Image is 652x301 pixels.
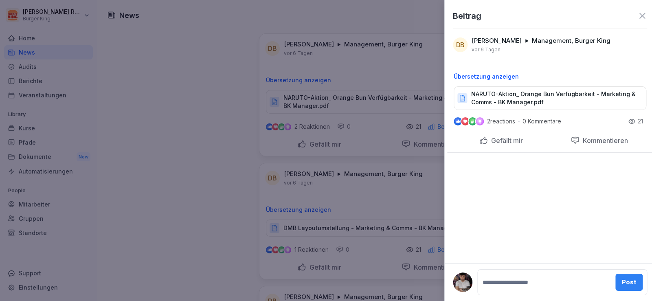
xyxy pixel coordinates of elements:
p: Gefällt mir [488,136,523,145]
p: NARUTO-Aktion_ Orange Bun Verfügbarkeit - Marketing & Comms - BK Manager.pdf [471,90,638,106]
p: Management, Burger King [532,37,610,45]
p: 21 [638,117,643,125]
p: Beitrag [453,10,481,22]
img: tw5tnfnssutukm6nhmovzqwr.png [453,272,472,292]
p: vor 6 Tagen [472,46,501,53]
p: 2 reactions [487,118,515,125]
p: Kommentieren [580,136,628,145]
p: Übersetzung anzeigen [454,73,646,80]
div: DB [453,37,468,52]
a: NARUTO-Aktion_ Orange Bun Verfügbarkeit - Marketing & Comms - BK Manager.pdf [454,97,646,105]
p: [PERSON_NAME] [472,37,522,45]
button: Post [615,274,643,291]
p: 0 Kommentare [522,118,567,125]
div: Post [622,278,636,287]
